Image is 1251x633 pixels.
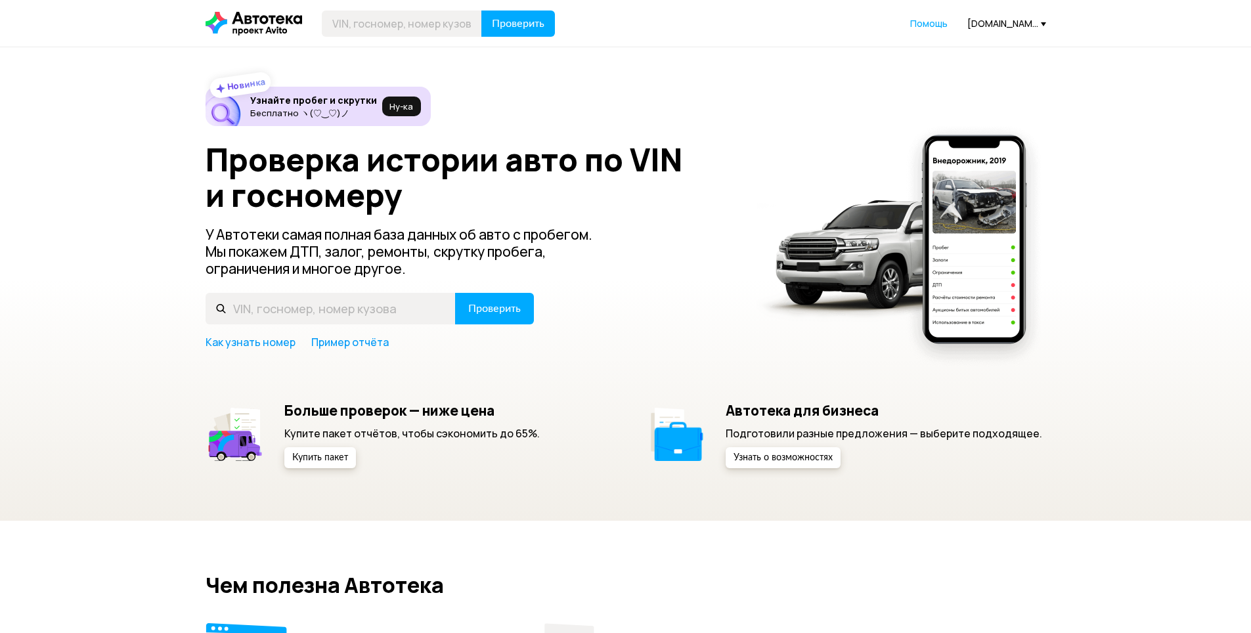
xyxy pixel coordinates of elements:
[311,335,389,349] a: Пример отчёта
[250,108,377,118] p: Бесплатно ヽ(♡‿♡)ノ
[322,11,482,37] input: VIN, госномер, номер кузова
[226,76,266,93] strong: Новинка
[967,17,1046,30] div: [DOMAIN_NAME][EMAIL_ADDRESS][DOMAIN_NAME]
[910,17,948,30] a: Помощь
[284,402,540,419] h5: Больше проверок — ниже цена
[206,293,456,324] input: VIN, госномер, номер кузова
[389,101,413,112] span: Ну‑ка
[726,402,1042,419] h5: Автотека для бизнеса
[455,293,534,324] button: Проверить
[206,226,614,277] p: У Автотеки самая полная база данных об авто с пробегом. Мы покажем ДТП, залог, ремонты, скрутку п...
[284,447,356,468] button: Купить пакет
[206,573,1046,597] h2: Чем полезна Автотека
[492,18,544,29] span: Проверить
[468,303,521,314] span: Проверить
[726,426,1042,441] p: Подготовили разные предложения — выберите подходящее.
[292,453,348,462] span: Купить пакет
[726,447,841,468] button: Узнать о возможностях
[206,335,296,349] a: Как узнать номер
[284,426,540,441] p: Купите пакет отчётов, чтобы сэкономить до 65%.
[734,453,833,462] span: Узнать о возможностях
[481,11,555,37] button: Проверить
[206,142,739,213] h1: Проверка истории авто по VIN и госномеру
[250,95,377,106] h6: Узнайте пробег и скрутки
